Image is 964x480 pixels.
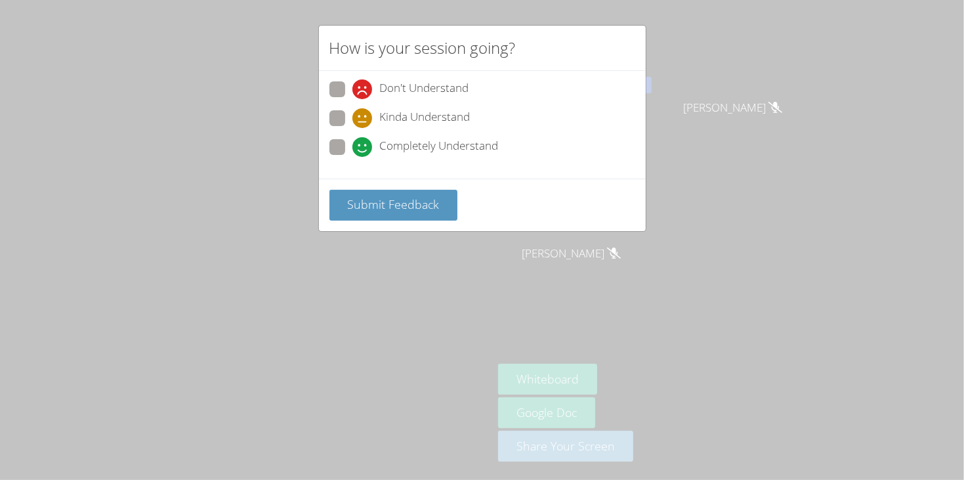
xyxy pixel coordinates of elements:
span: Don't Understand [380,79,469,99]
span: Completely Understand [380,137,499,157]
h2: How is your session going? [329,36,516,60]
span: Submit Feedback [347,196,439,212]
button: Submit Feedback [329,190,458,221]
span: Kinda Understand [380,108,471,128]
